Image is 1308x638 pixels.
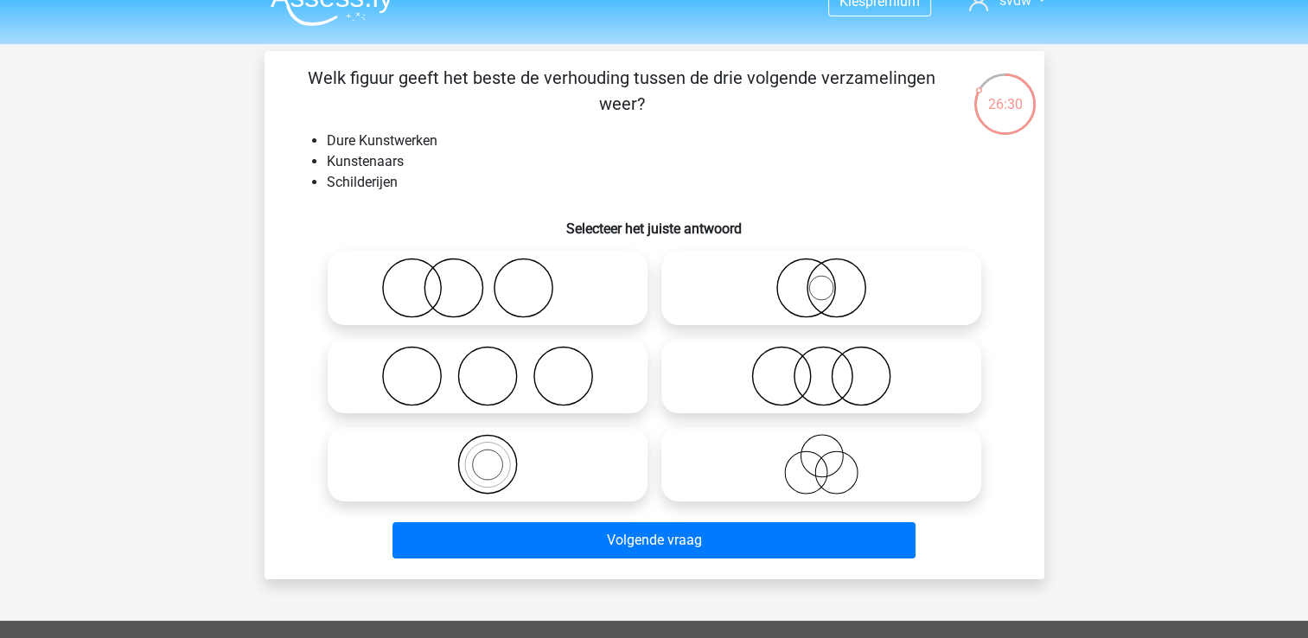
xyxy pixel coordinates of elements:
[292,207,1017,237] h6: Selecteer het juiste antwoord
[973,72,1037,115] div: 26:30
[292,65,952,117] p: Welk figuur geeft het beste de verhouding tussen de drie volgende verzamelingen weer?
[327,172,1017,193] li: Schilderijen
[327,151,1017,172] li: Kunstenaars
[327,131,1017,151] li: Dure Kunstwerken
[392,522,916,558] button: Volgende vraag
